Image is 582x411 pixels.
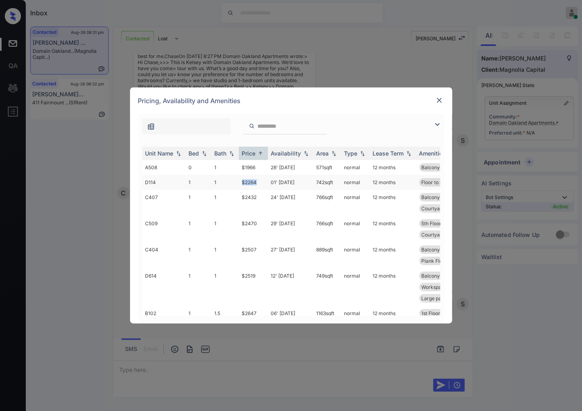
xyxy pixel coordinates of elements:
[211,242,239,268] td: 1
[239,306,268,332] td: $2647
[358,151,367,156] img: sorting
[249,122,255,130] img: icon-zuma
[239,190,268,216] td: $2432
[317,150,329,157] div: Area
[341,306,370,332] td: normal
[239,216,268,242] td: $2470
[313,306,341,332] td: 1163 sqft
[271,150,301,157] div: Availability
[313,175,341,190] td: 742 sqft
[186,190,211,216] td: 1
[370,216,416,242] td: 12 months
[313,216,341,242] td: 766 sqft
[422,310,441,316] span: 1st Floor
[257,150,265,156] img: sorting
[313,190,341,216] td: 766 sqft
[433,120,442,129] img: icon-zuma
[189,150,199,157] div: Bed
[174,151,182,156] img: sorting
[422,205,457,212] span: Courtyard view
[370,268,416,306] td: 12 months
[186,175,211,190] td: 1
[422,284,447,290] span: Workspace
[422,220,442,226] span: 5th Floor
[268,306,313,332] td: 06' [DATE]
[239,242,268,268] td: $2507
[302,151,310,156] img: sorting
[370,242,416,268] td: 12 months
[239,160,268,175] td: $1966
[186,242,211,268] td: 1
[215,150,227,157] div: Bath
[422,179,457,185] span: Floor to Ceilin...
[268,242,313,268] td: 27' [DATE]
[239,268,268,306] td: $2519
[268,190,313,216] td: 24' [DATE]
[341,268,370,306] td: normal
[370,160,416,175] td: 12 months
[435,96,443,104] img: close
[186,216,211,242] td: 1
[341,175,370,190] td: normal
[142,306,186,332] td: B102
[422,295,460,301] span: Large patio/bal...
[211,175,239,190] td: 1
[370,175,416,190] td: 12 months
[419,150,446,157] div: Amenities
[200,151,208,156] img: sorting
[422,232,457,238] span: Courtyard view
[142,242,186,268] td: C404
[242,150,256,157] div: Price
[370,306,416,332] td: 12 months
[211,268,239,306] td: 1
[130,87,452,114] div: Pricing, Availability and Amenities
[186,160,211,175] td: 0
[330,151,338,156] img: sorting
[211,190,239,216] td: 1
[186,306,211,332] td: 1
[228,151,236,156] img: sorting
[341,190,370,216] td: normal
[211,216,239,242] td: 1
[370,190,416,216] td: 12 months
[373,150,404,157] div: Lease Term
[422,258,454,264] span: Plank Flooring
[142,216,186,242] td: C509
[422,164,440,170] span: Balcony
[422,273,440,279] span: Balcony
[186,268,211,306] td: 1
[211,160,239,175] td: 1
[211,306,239,332] td: 1.5
[142,190,186,216] td: C407
[268,175,313,190] td: 01' [DATE]
[145,150,174,157] div: Unit Name
[268,216,313,242] td: 29' [DATE]
[313,160,341,175] td: 571 sqft
[268,160,313,175] td: 28' [DATE]
[142,160,186,175] td: A508
[313,268,341,306] td: 749 sqft
[142,175,186,190] td: D114
[147,122,155,131] img: icon-zuma
[422,194,440,200] span: Balcony
[344,150,358,157] div: Type
[405,151,413,156] img: sorting
[341,216,370,242] td: normal
[142,268,186,306] td: D614
[239,175,268,190] td: $2264
[268,268,313,306] td: 12' [DATE]
[341,160,370,175] td: normal
[313,242,341,268] td: 889 sqft
[422,247,440,253] span: Balcony
[341,242,370,268] td: normal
